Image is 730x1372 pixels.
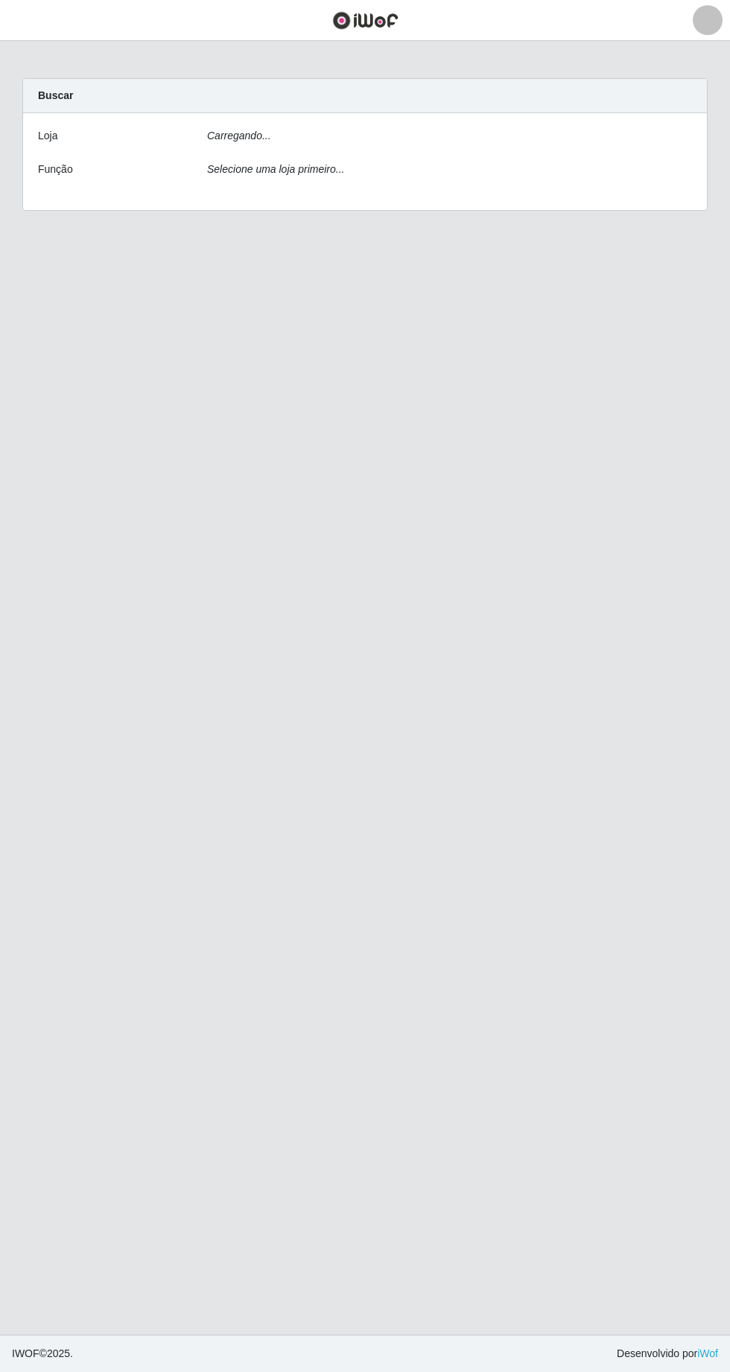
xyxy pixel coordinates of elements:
[38,162,73,177] label: Função
[207,163,344,175] i: Selecione uma loja primeiro...
[38,89,73,101] strong: Buscar
[697,1347,718,1359] a: iWof
[12,1347,39,1359] span: IWOF
[38,128,57,144] label: Loja
[617,1346,718,1362] span: Desenvolvido por
[207,130,271,142] i: Carregando...
[12,1346,73,1362] span: © 2025 .
[332,11,399,30] img: CoreUI Logo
